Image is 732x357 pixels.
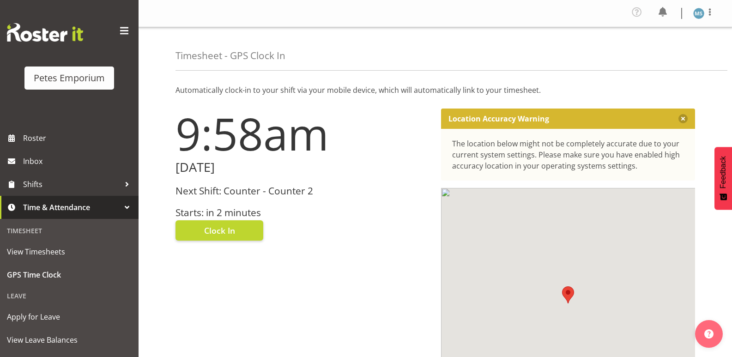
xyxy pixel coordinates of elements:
img: help-xxl-2.png [704,329,714,339]
span: Clock In [204,224,235,236]
span: GPS Time Clock [7,268,132,282]
span: Shifts [23,177,120,191]
img: maureen-sellwood712.jpg [693,8,704,19]
p: Location Accuracy Warning [448,114,549,123]
div: The location below might not be completely accurate due to your current system settings. Please m... [452,138,684,171]
span: View Leave Balances [7,333,132,347]
h3: Starts: in 2 minutes [175,207,430,218]
div: Petes Emporium [34,71,105,85]
span: Time & Attendance [23,200,120,214]
h1: 9:58am [175,109,430,158]
span: Apply for Leave [7,310,132,324]
a: View Leave Balances [2,328,136,351]
h2: [DATE] [175,160,430,175]
button: Close message [678,114,688,123]
h3: Next Shift: Counter - Counter 2 [175,186,430,196]
button: Feedback - Show survey [714,147,732,210]
img: Rosterit website logo [7,23,83,42]
span: Feedback [719,156,727,188]
div: Leave [2,286,136,305]
h4: Timesheet - GPS Clock In [175,50,285,61]
p: Automatically clock-in to your shift via your mobile device, which will automatically link to you... [175,85,695,96]
span: Inbox [23,154,134,168]
button: Clock In [175,220,263,241]
a: Apply for Leave [2,305,136,328]
span: Roster [23,131,134,145]
span: View Timesheets [7,245,132,259]
a: GPS Time Clock [2,263,136,286]
div: Timesheet [2,221,136,240]
a: View Timesheets [2,240,136,263]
